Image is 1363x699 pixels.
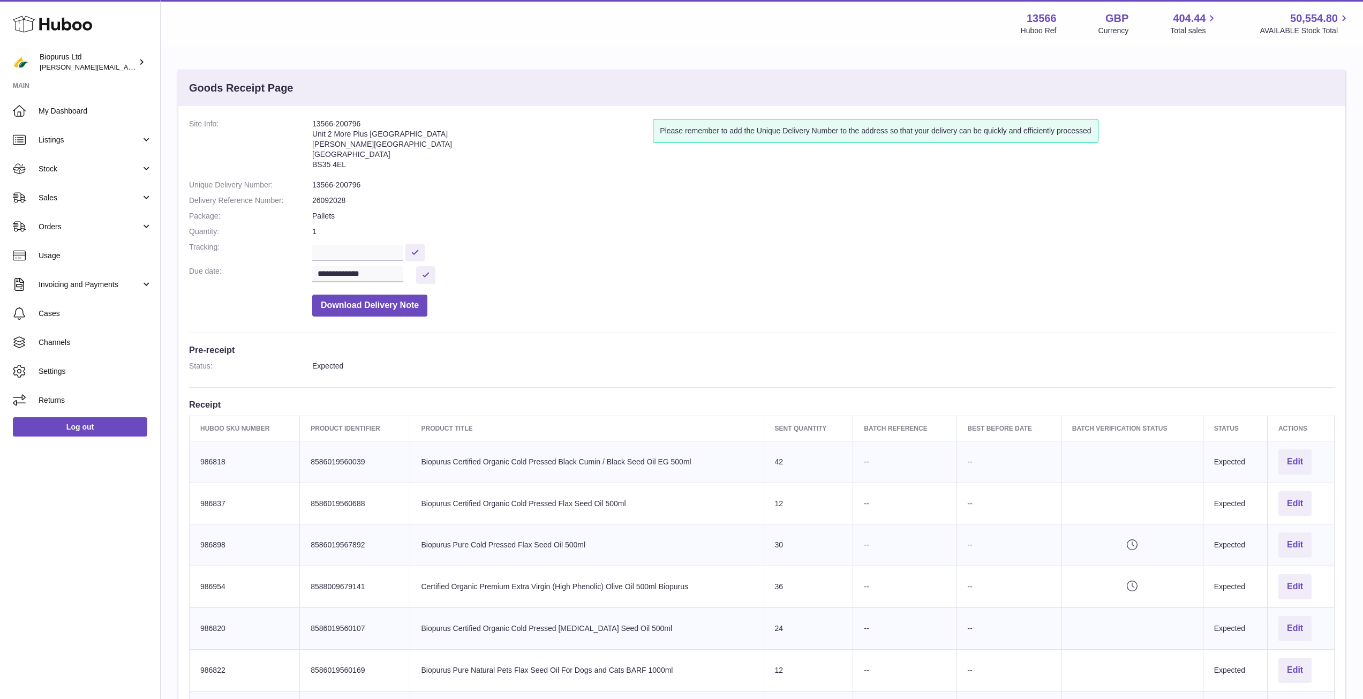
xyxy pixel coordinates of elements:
[312,227,1335,237] dd: 1
[1170,11,1218,36] a: 404.44 Total sales
[853,649,957,691] td: --
[189,196,312,206] dt: Delivery Reference Number:
[764,566,853,608] td: 36
[300,416,410,441] th: Product Identifier
[957,416,1061,441] th: Best Before Date
[853,608,957,650] td: --
[1203,608,1267,650] td: Expected
[1290,11,1338,26] span: 50,554.80
[300,483,410,524] td: 8586019560688
[39,251,152,261] span: Usage
[189,242,312,261] dt: Tracking:
[653,119,1098,143] div: Please remember to add the Unique Delivery Number to the address so that your delivery can be qui...
[1203,649,1267,691] td: Expected
[312,211,1335,221] dd: Pallets
[764,608,853,650] td: 24
[300,566,410,608] td: 8588009679141
[312,196,1335,206] dd: 26092028
[764,441,853,483] td: 42
[957,441,1061,483] td: --
[1061,416,1203,441] th: Batch Verification Status
[1260,26,1350,36] span: AVAILABLE Stock Total
[1105,11,1128,26] strong: GBP
[190,608,300,650] td: 986820
[410,566,764,608] td: Certified Organic Premium Extra Virgin (High Phenolic) Olive Oil 500ml Biopurus
[1267,416,1334,441] th: Actions
[189,399,1335,410] h3: Receipt
[39,366,152,377] span: Settings
[410,483,764,524] td: Biopurus Certified Organic Cold Pressed Flax Seed Oil 500ml
[1203,524,1267,566] td: Expected
[764,649,853,691] td: 12
[1203,483,1267,524] td: Expected
[312,119,653,175] address: 13566-200796 Unit 2 More Plus [GEOGRAPHIC_DATA] [PERSON_NAME][GEOGRAPHIC_DATA] [GEOGRAPHIC_DATA] ...
[853,566,957,608] td: --
[1203,566,1267,608] td: Expected
[189,180,312,190] dt: Unique Delivery Number:
[1098,26,1129,36] div: Currency
[1170,26,1218,36] span: Total sales
[190,483,300,524] td: 986837
[1278,491,1312,516] button: Edit
[13,54,29,70] img: peter@biopurus.co.uk
[853,416,957,441] th: Batch Reference
[190,416,300,441] th: Huboo SKU Number
[300,524,410,566] td: 8586019567892
[764,416,853,441] th: Sent Quantity
[300,649,410,691] td: 8586019560169
[40,52,136,72] div: Biopurus Ltd
[39,193,141,203] span: Sales
[189,266,312,284] dt: Due date:
[39,222,141,232] span: Orders
[1278,449,1312,475] button: Edit
[312,295,427,317] button: Download Delivery Note
[410,441,764,483] td: Biopurus Certified Organic Cold Pressed Black Cumin / Black Seed Oil EG 500ml
[39,337,152,348] span: Channels
[1278,616,1312,641] button: Edit
[957,566,1061,608] td: --
[1278,658,1312,683] button: Edit
[39,395,152,405] span: Returns
[39,106,152,116] span: My Dashboard
[410,524,764,566] td: Biopurus Pure Cold Pressed Flax Seed Oil 500ml
[312,361,1335,371] dd: Expected
[764,483,853,524] td: 12
[190,649,300,691] td: 986822
[1203,441,1267,483] td: Expected
[1203,416,1267,441] th: Status
[189,344,1335,356] h3: Pre-receipt
[39,164,141,174] span: Stock
[300,608,410,650] td: 8586019560107
[957,608,1061,650] td: --
[957,649,1061,691] td: --
[13,417,147,437] a: Log out
[190,566,300,608] td: 986954
[764,524,853,566] td: 30
[1278,532,1312,558] button: Edit
[1260,11,1350,36] a: 50,554.80 AVAILABLE Stock Total
[39,280,141,290] span: Invoicing and Payments
[410,416,764,441] th: Product title
[1278,574,1312,599] button: Edit
[190,441,300,483] td: 986818
[39,135,141,145] span: Listings
[1027,11,1057,26] strong: 13566
[189,81,293,95] h3: Goods Receipt Page
[189,227,312,237] dt: Quantity:
[300,441,410,483] td: 8586019560039
[312,180,1335,190] dd: 13566-200796
[410,649,764,691] td: Biopurus Pure Natural Pets Flax Seed Oil For Dogs and Cats BARF 1000ml
[39,309,152,319] span: Cases
[190,524,300,566] td: 986898
[957,483,1061,524] td: --
[853,483,957,524] td: --
[410,608,764,650] td: Biopurus Certified Organic Cold Pressed [MEDICAL_DATA] Seed Oil 500ml
[1021,26,1057,36] div: Huboo Ref
[853,441,957,483] td: --
[853,524,957,566] td: --
[189,361,312,371] dt: Status:
[1173,11,1206,26] span: 404.44
[189,119,312,175] dt: Site Info:
[957,524,1061,566] td: --
[189,211,312,221] dt: Package:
